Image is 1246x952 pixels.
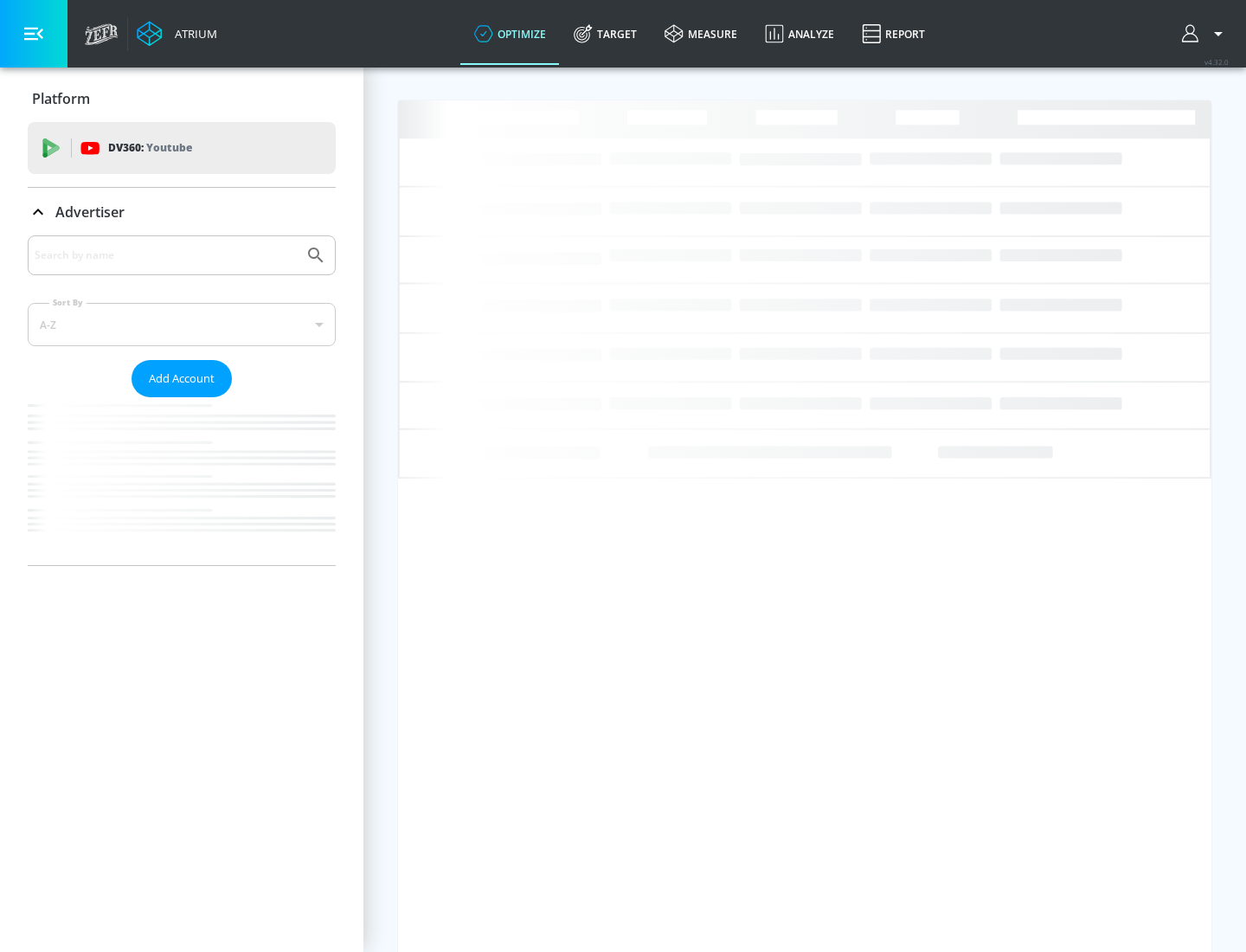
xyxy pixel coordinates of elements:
p: Youtube [146,138,192,157]
span: v 4.32.0 [1204,57,1229,67]
nav: list of Advertiser [28,397,336,565]
p: Advertiser [55,203,125,222]
input: Search by name [35,244,297,267]
span: Add Account [149,369,215,389]
div: Atrium [168,26,217,42]
div: Advertiser [28,188,336,236]
a: measure [651,3,751,65]
p: Platform [32,89,90,108]
div: DV360: Youtube [28,122,336,174]
div: Platform [28,74,336,123]
label: Sort By [49,297,87,308]
a: Report [848,3,939,65]
a: Atrium [137,21,217,47]
p: DV360: [108,138,192,158]
button: Add Account [132,360,232,397]
a: Analyze [751,3,848,65]
div: A-Z [28,303,336,346]
div: Advertiser [28,235,336,565]
a: Target [560,3,651,65]
a: optimize [460,3,560,65]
